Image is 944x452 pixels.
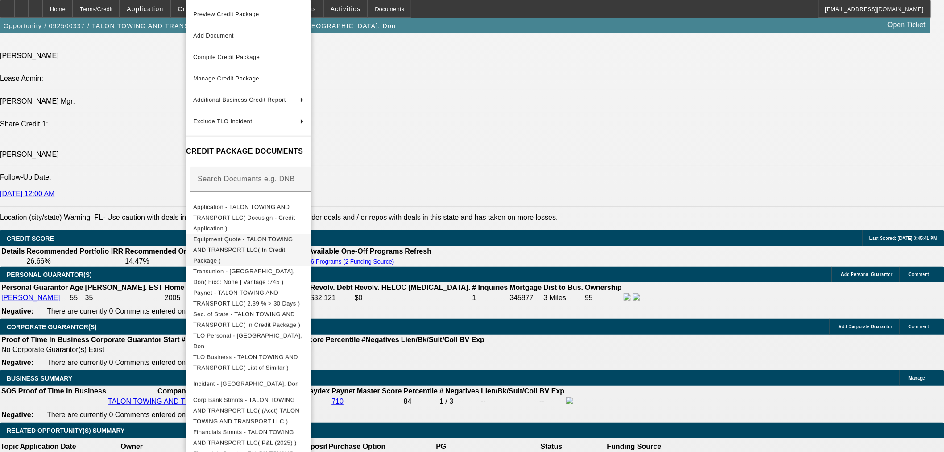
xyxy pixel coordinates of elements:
button: Application - TALON TOWING AND TRANSPORT LLC( Docusign - Credit Application ) [186,202,311,234]
span: Additional Business Credit Report [193,96,286,103]
button: Financials Stmnts - TALON TOWING AND TRANSPORT LLC( P&L (2025) ) [186,427,311,448]
h4: CREDIT PACKAGE DOCUMENTS [186,146,311,157]
span: Compile Credit Package [193,54,260,60]
button: Corp Bank Stmnts - TALON TOWING AND TRANSPORT LLC( (Acct) TALON TOWING AND TRANSPORT LLC ) [186,395,311,427]
span: Financials Stmnts - TALON TOWING AND TRANSPORT LLC( P&L (2025) ) [193,429,297,446]
button: Incident - Nottingham, Don [186,373,311,395]
span: Application - TALON TOWING AND TRANSPORT LLC( Docusign - Credit Application ) [193,204,295,232]
span: TLO Business - TALON TOWING AND TRANSPORT LLC( List of Similar ) [193,354,298,371]
span: Exclude TLO Incident [193,118,252,125]
span: Transunion - [GEOGRAPHIC_DATA], Don( Fico: None | Vantage :745 ) [193,268,295,285]
span: Preview Credit Package [193,11,259,17]
span: Add Document [193,32,234,39]
button: TLO Business - TALON TOWING AND TRANSPORT LLC( List of Similar ) [186,352,311,373]
mat-label: Search Documents e.g. DNB [198,175,295,183]
span: Paynet - TALON TOWING AND TRANSPORT LLC( 2.39 % > 30 Days ) [193,289,300,307]
span: Corp Bank Stmnts - TALON TOWING AND TRANSPORT LLC( (Acct) TALON TOWING AND TRANSPORT LLC ) [193,397,299,425]
span: Equipment Quote - TALON TOWING AND TRANSPORT LLC( In Credit Package ) [193,236,293,264]
button: Equipment Quote - TALON TOWING AND TRANSPORT LLC( In Credit Package ) [186,234,311,266]
span: Sec. of State - TALON TOWING AND TRANSPORT LLC( In Credit Package ) [193,311,300,328]
button: TLO Personal - Nottingham, Don [186,331,311,352]
button: Transunion - Nottingham, Don( Fico: None | Vantage :745 ) [186,266,311,288]
span: TLO Personal - [GEOGRAPHIC_DATA], Don [193,332,302,350]
span: Manage Credit Package [193,75,259,82]
span: Incident - [GEOGRAPHIC_DATA], Don [193,381,299,387]
button: Paynet - TALON TOWING AND TRANSPORT LLC( 2.39 % > 30 Days ) [186,288,311,309]
button: Sec. of State - TALON TOWING AND TRANSPORT LLC( In Credit Package ) [186,309,311,331]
